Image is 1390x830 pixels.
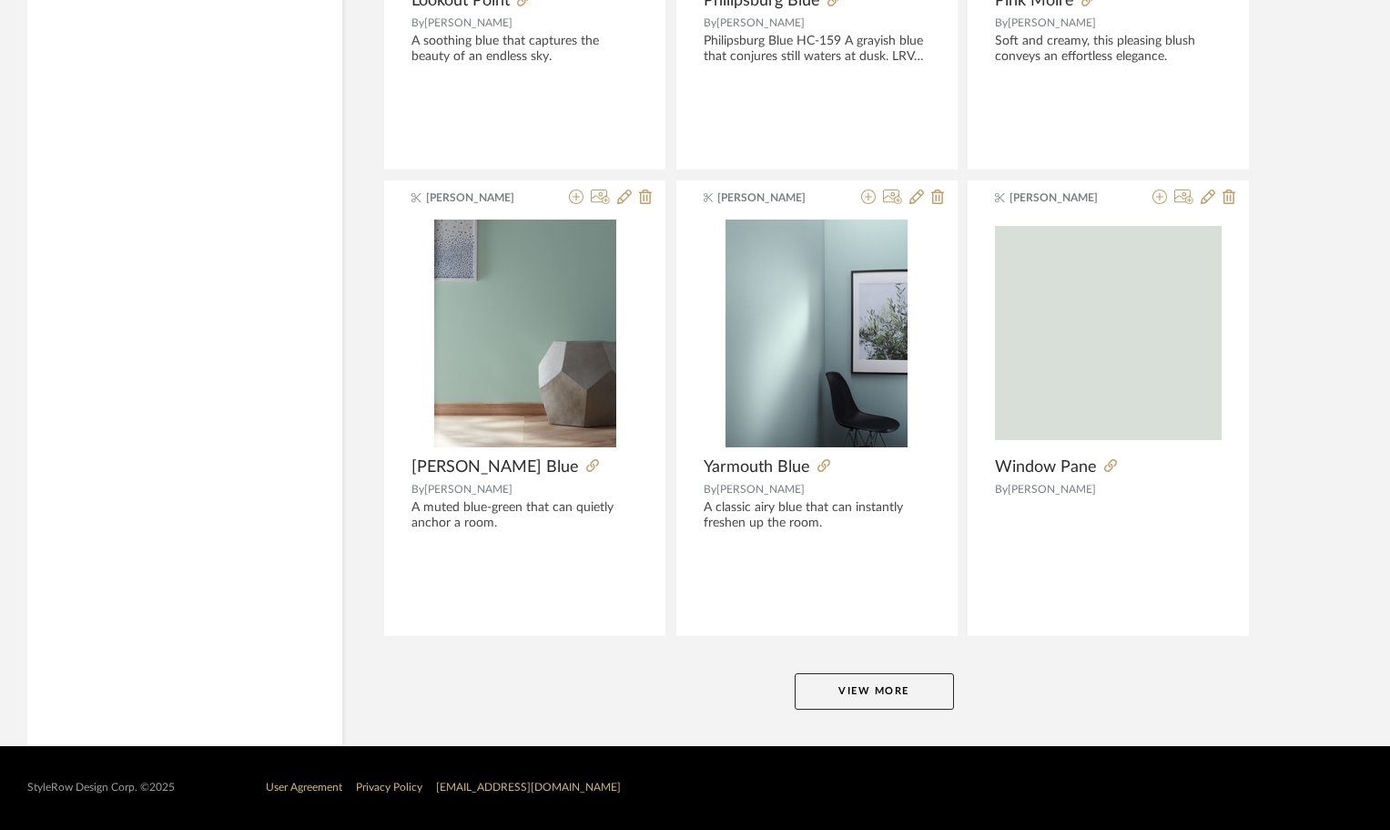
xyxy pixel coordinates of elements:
a: Privacy Policy [356,782,422,793]
span: By [704,17,716,28]
span: By [995,484,1008,495]
a: User Agreement [266,782,342,793]
span: By [411,484,424,495]
span: [PERSON_NAME] [424,17,512,28]
span: By [995,17,1008,28]
span: [PERSON_NAME] [1008,17,1096,28]
span: [PERSON_NAME] [426,190,541,206]
span: [PERSON_NAME] Blue [411,457,579,477]
div: A classic airy blue that can instantly freshen up the room. [704,500,930,531]
span: [PERSON_NAME] [717,190,832,206]
div: Soft and creamy, this pleasing blush conveys an effortless elegance. [995,34,1222,65]
span: By [704,484,716,495]
div: A muted blue-green that can quietly anchor a room. [411,500,638,531]
span: [PERSON_NAME] [1010,190,1124,206]
span: By [411,17,424,28]
button: View More [795,673,954,710]
img: Yarmouth Blue [725,220,908,447]
span: [PERSON_NAME] [424,484,512,495]
span: [PERSON_NAME] [1008,484,1096,495]
span: Window Pane [995,457,1097,477]
img: Window Pane [995,226,1222,439]
a: [EMAIL_ADDRESS][DOMAIN_NAME] [436,782,621,793]
span: [PERSON_NAME] [716,484,805,495]
div: Philipsburg Blue HC-159 A grayish blue that conjures still waters at dusk. LRV 19.06 Also Known A... [704,34,930,65]
img: Stratton Blue [434,220,616,447]
div: A soothing blue that captures the beauty of an endless sky. [411,34,638,65]
div: 0 [704,220,930,447]
div: StyleRow Design Corp. ©2025 [27,781,175,794]
span: [PERSON_NAME] [716,17,805,28]
span: Yarmouth Blue [704,457,810,477]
